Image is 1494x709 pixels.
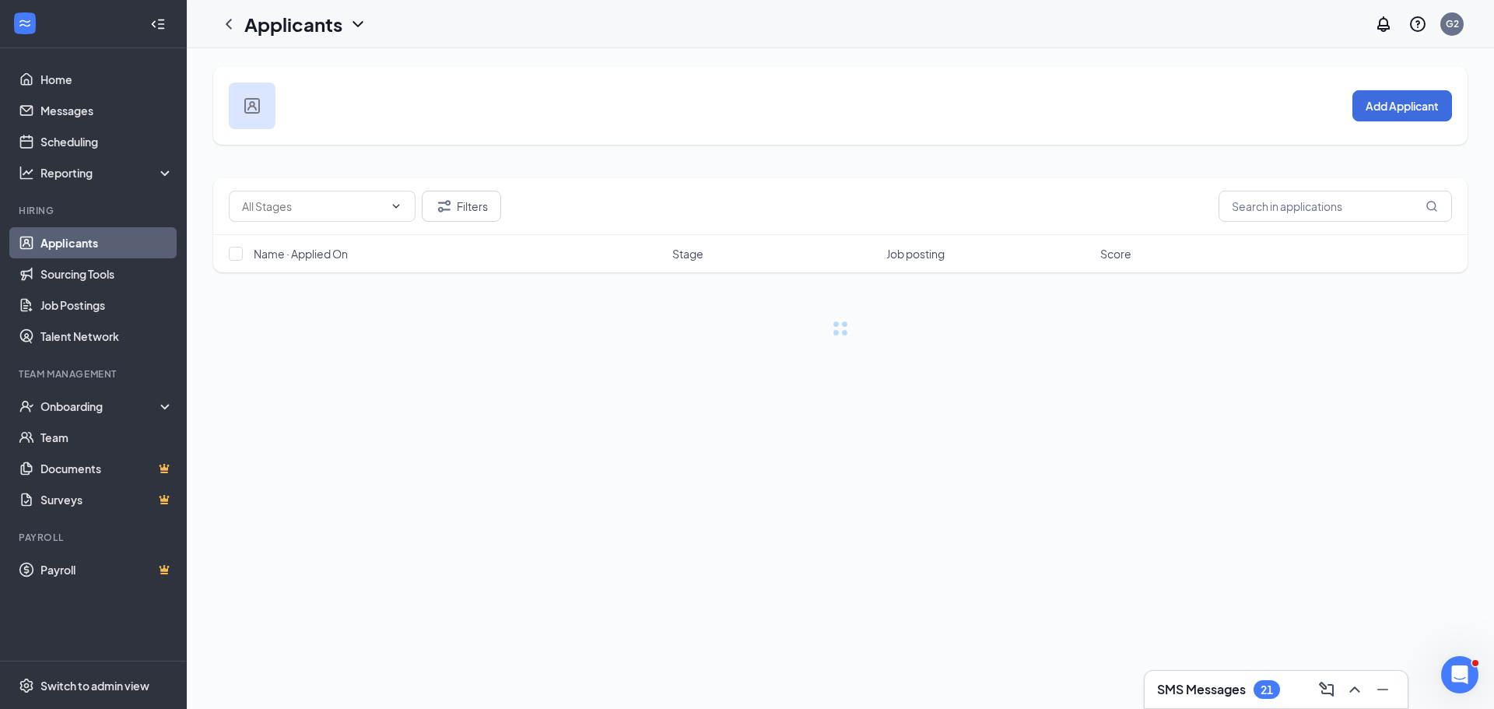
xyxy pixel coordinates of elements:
input: All Stages [242,198,384,215]
button: ChevronUp [1342,677,1367,702]
span: Stage [672,246,703,261]
h3: SMS Messages [1157,681,1246,698]
svg: Minimize [1373,680,1392,699]
div: Team Management [19,367,170,381]
svg: Filter [435,197,454,216]
h1: Applicants [244,11,342,37]
div: 21 [1261,683,1273,697]
svg: Collapse [150,16,166,32]
svg: Settings [19,678,34,693]
input: Search in applications [1219,191,1452,222]
a: Home [40,64,174,95]
span: Score [1100,246,1131,261]
svg: ChevronDown [390,200,402,212]
svg: WorkstreamLogo [17,16,33,31]
a: Job Postings [40,290,174,321]
svg: ChevronUp [1345,680,1364,699]
div: Payroll [19,531,170,544]
a: Messages [40,95,174,126]
a: Talent Network [40,321,174,352]
svg: QuestionInfo [1408,15,1427,33]
svg: ChevronDown [349,15,367,33]
span: Name · Applied On [254,246,348,261]
a: SurveysCrown [40,484,174,515]
a: Team [40,422,174,453]
svg: UserCheck [19,398,34,414]
div: Onboarding [40,398,160,414]
a: Scheduling [40,126,174,157]
span: Job posting [886,246,945,261]
a: DocumentsCrown [40,453,174,484]
svg: ComposeMessage [1317,680,1336,699]
div: Hiring [19,204,170,217]
a: PayrollCrown [40,554,174,585]
div: Switch to admin view [40,678,149,693]
svg: Analysis [19,165,34,181]
a: Sourcing Tools [40,258,174,290]
svg: MagnifyingGlass [1426,200,1438,212]
button: ComposeMessage [1314,677,1339,702]
img: user icon [244,98,260,114]
div: Reporting [40,165,174,181]
button: Add Applicant [1352,90,1452,121]
button: Filter Filters [422,191,501,222]
a: Applicants [40,227,174,258]
button: Minimize [1370,677,1395,702]
iframe: Intercom live chat [1441,656,1478,693]
svg: ChevronLeft [219,15,238,33]
svg: Notifications [1374,15,1393,33]
div: G2 [1446,17,1459,30]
